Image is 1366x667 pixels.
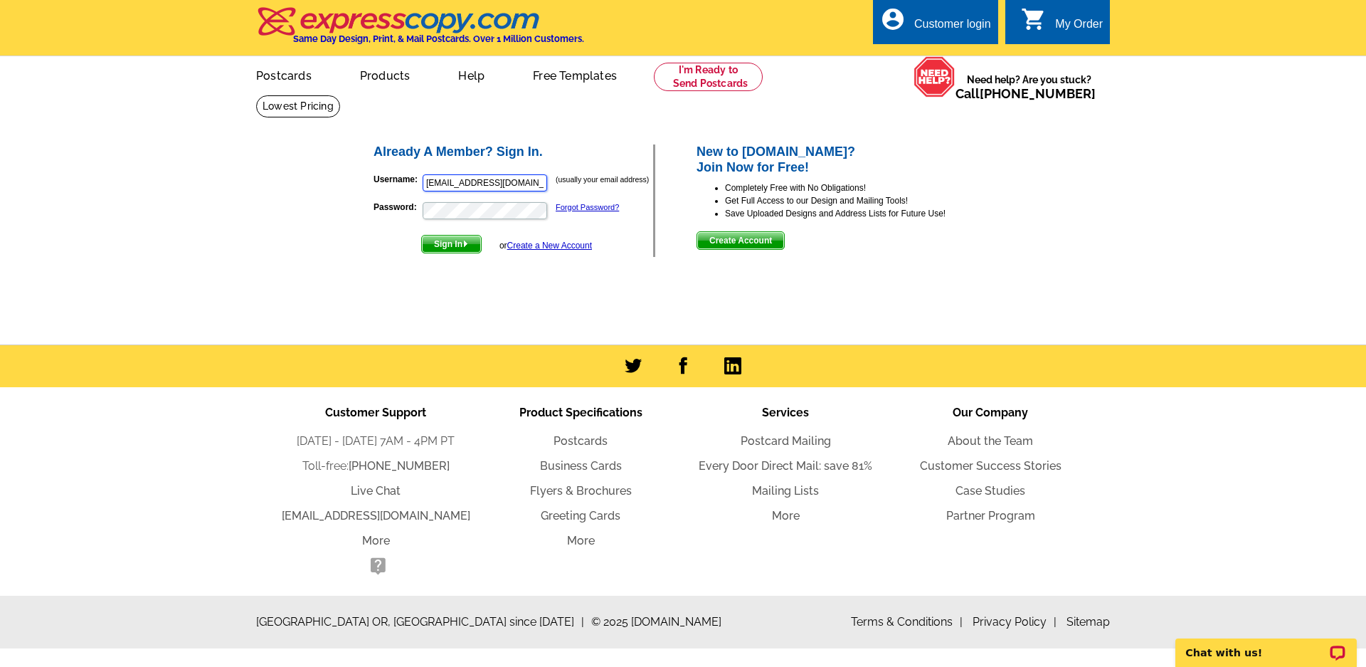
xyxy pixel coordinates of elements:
[880,16,991,33] a: account_circle Customer login
[421,235,482,253] button: Sign In
[540,459,622,473] a: Business Cards
[1021,6,1047,32] i: shopping_cart
[462,241,469,247] img: button-next-arrow-white.png
[955,86,1096,101] span: Call
[697,145,995,175] h2: New to [DOMAIN_NAME]? Join Now for Free!
[699,459,872,473] a: Every Door Direct Mail: save 81%
[914,56,955,98] img: help
[725,182,995,194] li: Completely Free with No Obligations!
[256,17,584,44] a: Same Day Design, Print, & Mail Postcards. Over 1 Million Customers.
[914,18,991,38] div: Customer login
[953,406,1028,419] span: Our Company
[351,484,401,498] a: Live Chat
[422,236,481,253] span: Sign In
[1021,16,1103,33] a: shopping_cart My Order
[955,484,1025,498] a: Case Studies
[1066,615,1110,629] a: Sitemap
[273,433,478,450] li: [DATE] - [DATE] 7AM - 4PM PT
[282,509,470,522] a: [EMAIL_ADDRESS][DOMAIN_NAME]
[762,406,809,419] span: Services
[556,203,619,211] a: Forgot Password?
[880,6,906,32] i: account_circle
[374,173,421,186] label: Username:
[507,241,592,251] a: Create a New Account
[374,201,421,214] label: Password:
[362,534,390,547] a: More
[510,58,640,91] a: Free Templates
[1166,622,1366,667] iframe: LiveChat chat widget
[273,458,478,475] li: Toll-free:
[741,434,831,448] a: Postcard Mailing
[772,509,800,522] a: More
[725,207,995,220] li: Save Uploaded Designs and Address Lists for Future Use!
[233,58,334,91] a: Postcards
[920,459,1061,473] a: Customer Success Stories
[567,534,595,547] a: More
[293,33,584,44] h4: Same Day Design, Print, & Mail Postcards. Over 1 Million Customers.
[337,58,433,91] a: Products
[556,175,649,184] small: (usually your email address)
[980,86,1096,101] a: [PHONE_NUMBER]
[752,484,819,498] a: Mailing Lists
[973,615,1057,629] a: Privacy Policy
[530,484,632,498] a: Flyers & Brochures
[1055,18,1103,38] div: My Order
[948,434,1033,448] a: About the Team
[851,615,963,629] a: Terms & Conditions
[435,58,507,91] a: Help
[541,509,620,522] a: Greeting Cards
[955,73,1103,101] span: Need help? Are you stuck?
[591,614,721,631] span: © 2025 [DOMAIN_NAME]
[725,194,995,207] li: Get Full Access to our Design and Mailing Tools!
[349,459,450,473] a: [PHONE_NUMBER]
[697,232,784,249] span: Create Account
[946,509,1035,522] a: Partner Program
[697,231,785,250] button: Create Account
[499,239,592,252] div: or
[519,406,642,419] span: Product Specifications
[374,145,653,160] h2: Already A Member? Sign In.
[554,434,608,448] a: Postcards
[325,406,426,419] span: Customer Support
[256,614,584,631] span: [GEOGRAPHIC_DATA] OR, [GEOGRAPHIC_DATA] since [DATE]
